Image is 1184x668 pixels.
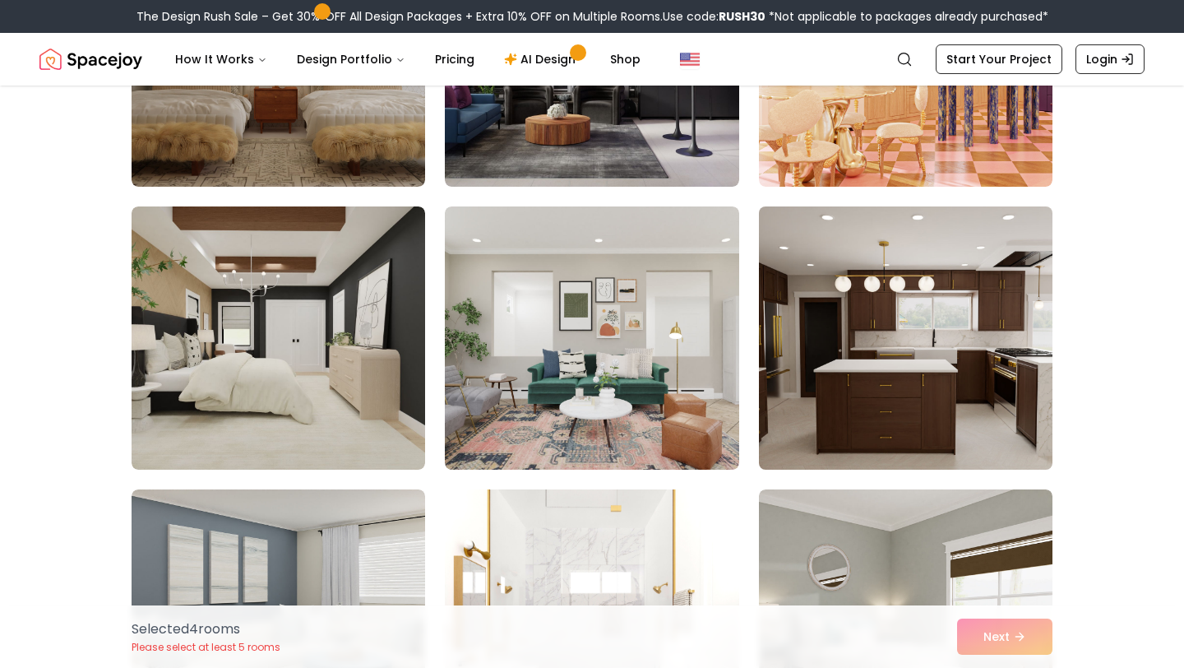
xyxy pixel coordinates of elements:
[1075,44,1145,74] a: Login
[663,8,765,25] span: Use code:
[936,44,1062,74] a: Start Your Project
[132,641,280,654] p: Please select at least 5 rooms
[765,8,1048,25] span: *Not applicable to packages already purchased*
[719,8,765,25] b: RUSH30
[680,49,700,69] img: United States
[39,43,142,76] a: Spacejoy
[597,43,654,76] a: Shop
[752,200,1060,476] img: Room room-63
[162,43,280,76] button: How It Works
[491,43,594,76] a: AI Design
[422,43,488,76] a: Pricing
[132,206,425,470] img: Room room-61
[445,206,738,470] img: Room room-62
[284,43,419,76] button: Design Portfolio
[136,8,1048,25] div: The Design Rush Sale – Get 30% OFF All Design Packages + Extra 10% OFF on Multiple Rooms.
[162,43,654,76] nav: Main
[39,43,142,76] img: Spacejoy Logo
[39,33,1145,86] nav: Global
[132,619,280,639] p: Selected 4 room s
